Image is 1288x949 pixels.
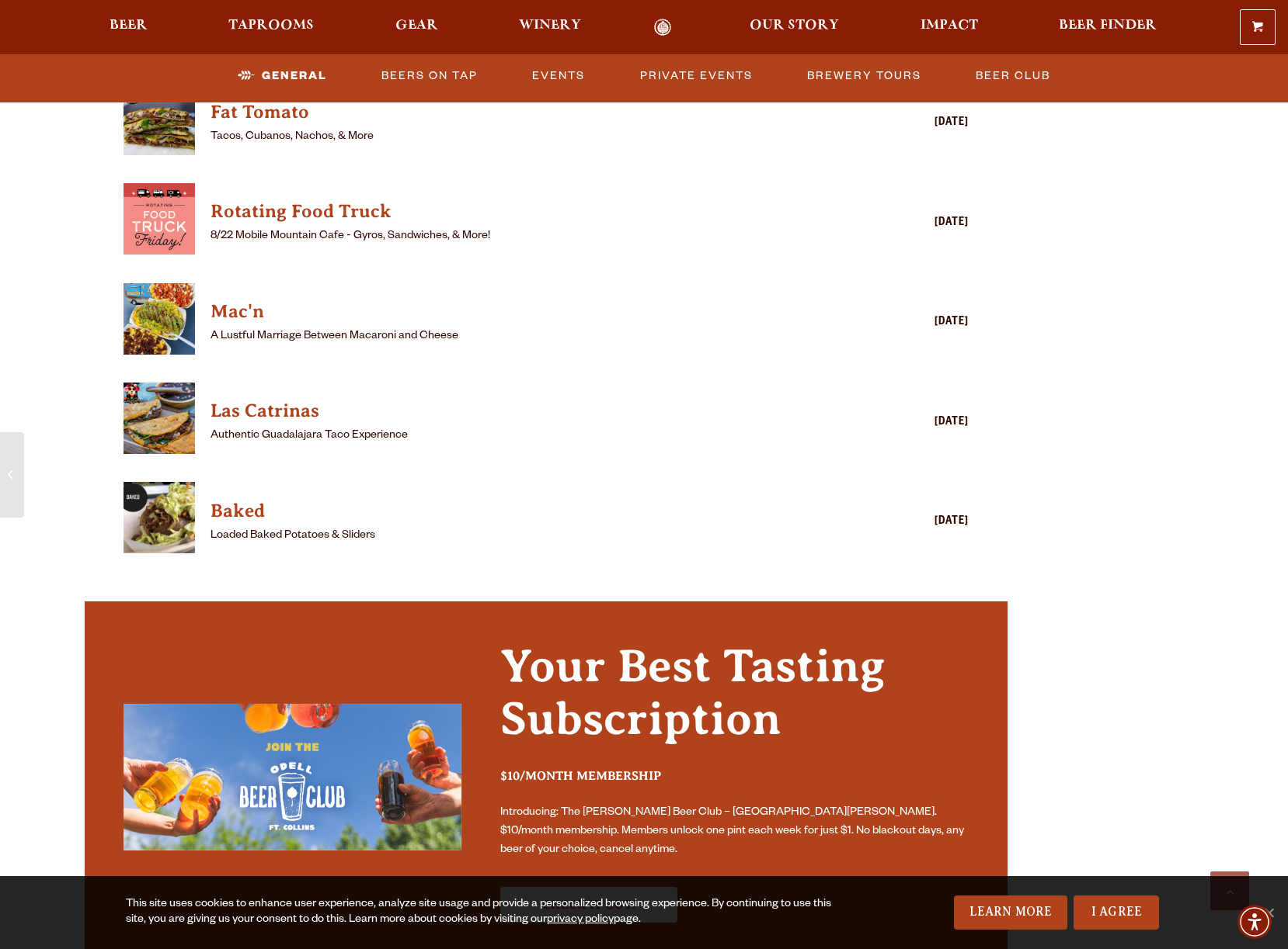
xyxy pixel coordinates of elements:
[124,482,195,553] img: thumbnail food truck
[218,19,324,36] a: Taprooms
[211,327,837,346] p: A Lustful Marriage Between Macaroni and Cheese
[124,283,195,363] a: View Mac'n details (opens in a new window)
[921,19,978,32] span: Impact
[1059,19,1157,32] span: Beer Finder
[500,768,969,797] h3: $10/month membership
[1074,895,1159,930] a: I Agree
[211,128,837,147] p: Tacos, Cubanos, Nachos, & More
[228,19,314,32] span: Taprooms
[526,58,591,94] a: Events
[124,283,195,355] img: thumbnail food truck
[211,499,837,524] h4: Baked
[211,227,837,246] p: 8/22 Mobile Mountain Cafe - Gyros, Sandwiches, & More!
[509,19,591,36] a: Winery
[211,427,837,445] p: Authentic Guadalajara Taco Experience
[1238,905,1272,939] div: Accessibility Menu
[547,914,614,926] a: privacy policy
[211,296,837,327] a: View Mac'n details (opens in a new window)
[801,58,928,94] a: Brewery Tours
[211,196,837,227] a: View Rotating Food Truck details (opens in a new window)
[124,84,195,164] a: View Fat Tomato details (opens in a new window)
[124,183,195,263] a: View Rotating Food Truck details (opens in a new window)
[500,804,969,860] p: Introducing: The [PERSON_NAME] Beer Club – [GEOGRAPHIC_DATA][PERSON_NAME]. $10/month membership. ...
[124,383,195,454] img: thumbnail food truck
[844,513,969,532] div: [DATE]
[1210,871,1249,910] a: Scroll to top
[395,19,438,32] span: Gear
[634,58,759,94] a: Private Events
[500,640,969,761] h2: Your Best Tasting Subscription
[211,300,837,324] h4: Mac'n
[231,58,333,94] a: General
[969,58,1057,94] a: Beer Club
[211,100,837,125] h4: Fat Tomato
[211,97,837,128] a: View Fat Tomato details (opens in a new window)
[211,396,837,427] a: View Las Catrinas details (opens in a new window)
[211,199,837,224] h4: Rotating Food Truck
[124,482,195,562] a: View Baked details (opens in a new window)
[124,84,195,155] img: thumbnail food truck
[385,19,448,36] a: Gear
[110,19,148,32] span: Beer
[211,496,837,527] a: View Baked details (opens in a new window)
[124,704,461,850] img: Internal Promo Images
[844,214,969,233] div: [DATE]
[519,19,581,32] span: Winery
[1049,19,1167,36] a: Beer Finder
[126,897,852,928] div: This site uses cookies to enhance user experience, analyze site usage and provide a personalized ...
[633,19,691,36] a: Odell Home
[124,183,195,255] img: thumbnail food truck
[211,527,837,546] p: Loaded Baked Potatoes & Sliders
[750,19,839,32] span: Our Story
[375,58,484,94] a: Beers on Tap
[740,19,849,36] a: Our Story
[844,313,969,332] div: [DATE]
[211,399,837,424] h4: Las Catrinas
[844,114,969,133] div: [DATE]
[844,414,969,432] div: [DATE]
[99,19,158,36] a: Beer
[954,895,1068,930] a: Learn More
[124,383,195,462] a: View Las Catrinas details (opens in a new window)
[910,19,988,36] a: Impact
